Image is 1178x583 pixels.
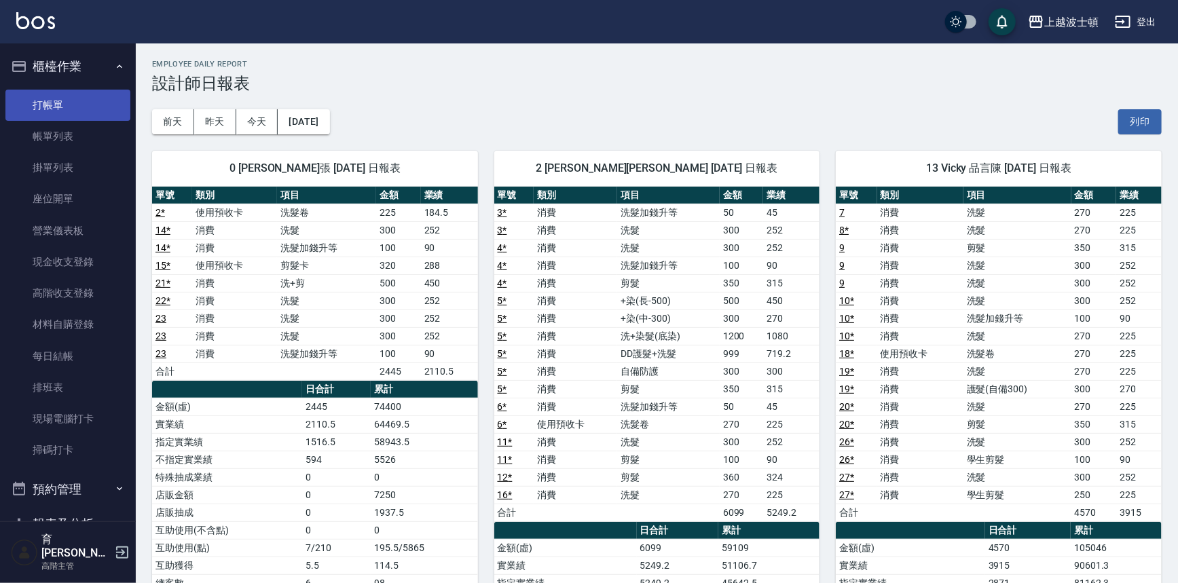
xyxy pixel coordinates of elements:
[1116,274,1162,292] td: 252
[1118,109,1162,134] button: 列印
[152,187,478,381] table: a dense table
[720,274,764,292] td: 350
[763,292,820,309] td: 450
[302,415,371,433] td: 2110.5
[1109,10,1162,35] button: 登出
[371,521,477,539] td: 0
[5,309,130,340] a: 材料自購登錄
[1116,362,1162,380] td: 225
[720,468,764,486] td: 360
[617,468,720,486] td: 剪髮
[1116,415,1162,433] td: 315
[877,398,963,415] td: 消費
[534,257,617,274] td: 消費
[302,433,371,451] td: 1516.5
[720,380,764,398] td: 350
[376,239,420,257] td: 100
[1071,486,1117,504] td: 250
[617,257,720,274] td: 洗髮加錢升等
[152,74,1162,93] h3: 設計師日報表
[1071,327,1117,345] td: 270
[985,557,1071,574] td: 3915
[1071,257,1117,274] td: 300
[720,292,764,309] td: 500
[877,451,963,468] td: 消費
[302,451,371,468] td: 594
[421,327,478,345] td: 252
[277,239,376,257] td: 洗髮加錢升等
[421,187,478,204] th: 業績
[192,345,277,362] td: 消費
[617,345,720,362] td: DD護髮+洗髮
[5,434,130,466] a: 掃碼打卡
[617,398,720,415] td: 洗髮加錢升等
[720,204,764,221] td: 50
[192,239,277,257] td: 消費
[836,539,985,557] td: 金額(虛)
[277,345,376,362] td: 洗髮加錢升等
[963,257,1071,274] td: 洗髮
[877,345,963,362] td: 使用預收卡
[534,415,617,433] td: 使用預收卡
[192,257,277,274] td: 使用預收卡
[839,260,845,271] a: 9
[617,415,720,433] td: 洗髮卷
[720,362,764,380] td: 300
[1116,486,1162,504] td: 225
[371,539,477,557] td: 195.5/5865
[152,433,302,451] td: 指定實業績
[877,380,963,398] td: 消費
[877,257,963,274] td: 消費
[963,221,1071,239] td: 洗髮
[1044,14,1099,31] div: 上越波士頓
[877,221,963,239] td: 消費
[41,533,111,560] h5: 育[PERSON_NAME]
[371,415,477,433] td: 64469.5
[963,468,1071,486] td: 洗髮
[5,183,130,214] a: 座位開單
[877,486,963,504] td: 消費
[376,274,420,292] td: 500
[963,204,1071,221] td: 洗髮
[763,309,820,327] td: 270
[963,380,1071,398] td: 護髮(自備300)
[1071,204,1117,221] td: 270
[152,451,302,468] td: 不指定實業績
[302,539,371,557] td: 7/210
[421,292,478,309] td: 252
[421,345,478,362] td: 90
[1071,345,1117,362] td: 270
[277,187,376,204] th: 項目
[1071,451,1117,468] td: 100
[192,292,277,309] td: 消費
[277,257,376,274] td: 剪髮卡
[963,345,1071,362] td: 洗髮卷
[371,504,477,521] td: 1937.5
[763,274,820,292] td: 315
[1071,380,1117,398] td: 300
[617,433,720,451] td: 洗髮
[511,162,804,175] span: 2 [PERSON_NAME][PERSON_NAME] [DATE] 日報表
[763,380,820,398] td: 315
[376,204,420,221] td: 225
[277,309,376,327] td: 洗髮
[152,60,1162,69] h2: Employee Daily Report
[763,433,820,451] td: 252
[963,187,1071,204] th: 項目
[617,292,720,309] td: +染(長-500)
[534,486,617,504] td: 消費
[376,327,420,345] td: 300
[421,239,478,257] td: 90
[277,292,376,309] td: 洗髮
[763,362,820,380] td: 300
[985,522,1071,540] th: 日合計
[1116,309,1162,327] td: 90
[371,433,477,451] td: 58943.5
[534,433,617,451] td: 消費
[494,557,637,574] td: 實業績
[534,239,617,257] td: 消費
[152,486,302,504] td: 店販金額
[1071,557,1162,574] td: 90601.3
[1116,187,1162,204] th: 業績
[963,415,1071,433] td: 剪髮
